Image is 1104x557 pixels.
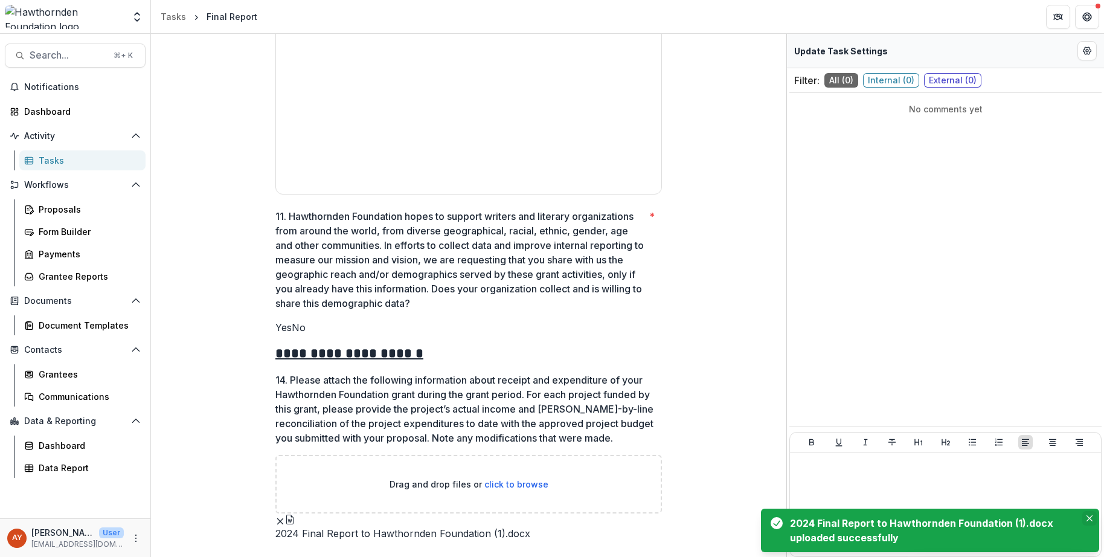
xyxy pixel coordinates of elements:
[794,103,1097,115] p: No comments yet
[858,435,873,449] button: Italicize
[832,435,846,449] button: Underline
[275,373,655,445] p: 14. Please attach the following information about receipt and expenditure of your Hawthornden Fou...
[885,435,899,449] button: Strike
[39,270,136,283] div: Grantee Reports
[863,73,919,88] span: Internal ( 0 )
[1077,41,1097,60] button: Edit Form Settings
[924,73,981,88] span: External ( 0 )
[39,368,136,381] div: Grantees
[292,321,306,333] span: No
[39,390,136,403] div: Communications
[824,73,858,88] span: All ( 0 )
[111,49,135,62] div: ⌘ + K
[39,154,136,167] div: Tasks
[5,291,146,311] button: Open Documents
[129,5,146,29] button: Open entity switcher
[31,526,94,539] p: [PERSON_NAME]
[39,225,136,238] div: Form Builder
[24,82,141,92] span: Notifications
[19,222,146,242] a: Form Builder
[5,411,146,431] button: Open Data & Reporting
[992,435,1006,449] button: Ordered List
[39,319,136,332] div: Document Templates
[390,478,548,491] p: Drag and drop files or
[19,150,146,170] a: Tasks
[39,203,136,216] div: Proposals
[19,458,146,478] a: Data Report
[794,45,888,57] p: Update Task Settings
[275,514,530,539] div: Remove File2024 Final Report to Hawthornden Foundation (1).docx
[30,50,106,61] span: Search...
[939,435,953,449] button: Heading 2
[5,77,146,97] button: Notifications
[756,504,1104,557] div: Notifications-bottom-right
[1075,5,1099,29] button: Get Help
[5,126,146,146] button: Open Activity
[19,266,146,286] a: Grantee Reports
[161,10,186,23] div: Tasks
[31,539,124,550] p: [EMAIL_ADDRESS][DOMAIN_NAME]
[5,43,146,68] button: Search...
[790,516,1075,545] div: 2024 Final Report to Hawthornden Foundation (1).docx uploaded successfully
[156,8,262,25] nav: breadcrumb
[1082,511,1097,526] button: Close
[1072,435,1086,449] button: Align Right
[156,8,191,25] a: Tasks
[24,345,126,355] span: Contacts
[19,436,146,456] a: Dashboard
[12,534,22,542] div: Andreas Yuíza
[911,435,926,449] button: Heading 1
[24,180,126,190] span: Workflows
[24,416,126,427] span: Data & Reporting
[1046,5,1070,29] button: Partners
[275,514,285,528] button: Remove File
[129,531,143,546] button: More
[5,175,146,195] button: Open Workflows
[804,435,819,449] button: Bold
[99,527,124,538] p: User
[5,340,146,359] button: Open Contacts
[19,315,146,335] a: Document Templates
[1045,435,1060,449] button: Align Center
[794,73,820,88] p: Filter:
[24,131,126,141] span: Activity
[19,244,146,264] a: Payments
[275,209,644,311] p: 11. Hawthornden Foundation hopes to support writers and literary organizations from around the wo...
[19,387,146,407] a: Communications
[1018,435,1033,449] button: Align Left
[5,101,146,121] a: Dashboard
[965,435,980,449] button: Bullet List
[275,528,530,539] span: 2024 Final Report to Hawthornden Foundation (1).docx
[275,321,292,333] span: Yes
[39,462,136,474] div: Data Report
[24,105,136,118] div: Dashboard
[39,439,136,452] div: Dashboard
[19,364,146,384] a: Grantees
[24,296,126,306] span: Documents
[39,248,136,260] div: Payments
[19,199,146,219] a: Proposals
[484,479,548,489] span: click to browse
[5,5,124,29] img: Hawthornden Foundation logo
[207,10,257,23] div: Final Report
